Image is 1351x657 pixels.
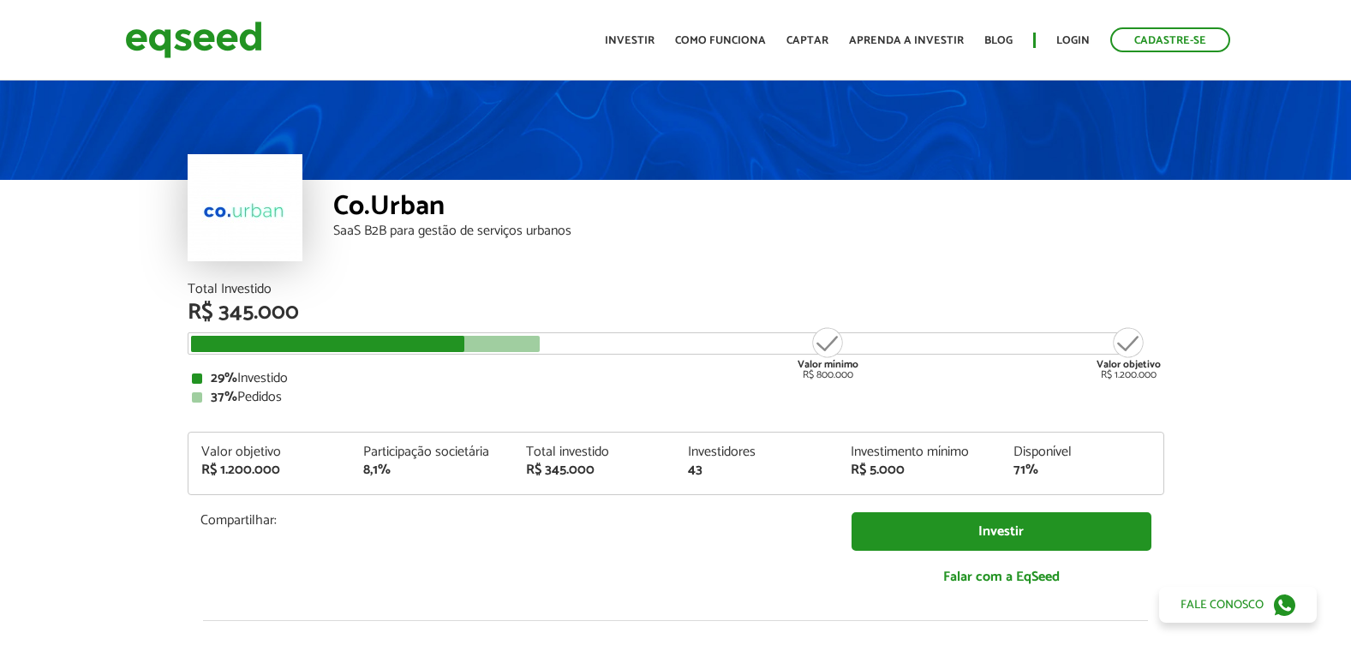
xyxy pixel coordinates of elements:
[201,445,338,459] div: Valor objetivo
[526,445,663,459] div: Total investido
[192,391,1160,404] div: Pedidos
[1056,35,1090,46] a: Login
[675,35,766,46] a: Como funciona
[192,372,1160,385] div: Investido
[333,224,1164,238] div: SaaS B2B para gestão de serviços urbanos
[211,385,237,409] strong: 37%
[605,35,655,46] a: Investir
[526,463,663,477] div: R$ 345.000
[188,283,1164,296] div: Total Investido
[1097,356,1161,373] strong: Valor objetivo
[1159,587,1317,623] a: Fale conosco
[125,17,262,63] img: EqSeed
[333,193,1164,224] div: Co.Urban
[984,35,1013,46] a: Blog
[851,445,988,459] div: Investimento mínimo
[849,35,964,46] a: Aprenda a investir
[852,559,1151,594] a: Falar com a EqSeed
[211,367,237,390] strong: 29%
[796,326,860,380] div: R$ 800.000
[188,302,1164,324] div: R$ 345.000
[1110,27,1230,52] a: Cadastre-se
[363,445,500,459] div: Participação societária
[1097,326,1161,380] div: R$ 1.200.000
[798,356,858,373] strong: Valor mínimo
[363,463,500,477] div: 8,1%
[201,463,338,477] div: R$ 1.200.000
[786,35,828,46] a: Captar
[200,512,826,529] p: Compartilhar:
[688,445,825,459] div: Investidores
[852,512,1151,551] a: Investir
[1013,463,1151,477] div: 71%
[688,463,825,477] div: 43
[851,463,988,477] div: R$ 5.000
[1013,445,1151,459] div: Disponível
